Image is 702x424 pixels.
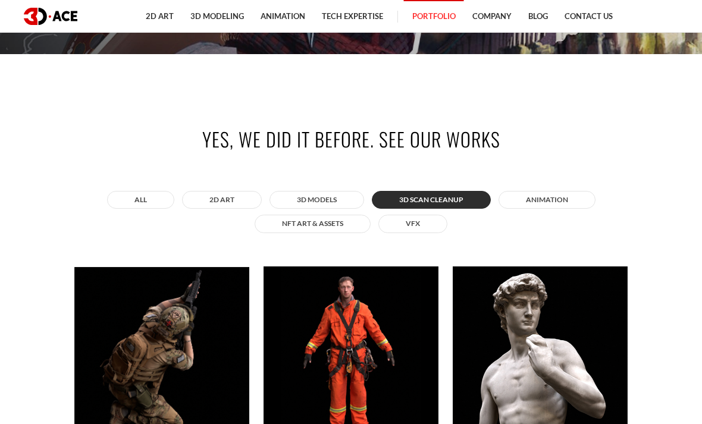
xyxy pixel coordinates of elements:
button: All [107,191,174,209]
h2: Yes, we did it before. See our works [74,125,628,152]
button: 3D MODELS [269,191,364,209]
button: VFX [378,215,447,233]
button: NFT art & assets [255,215,371,233]
button: ANIMATION [499,191,596,209]
img: logo dark [24,8,77,25]
button: 3D Scan Cleanup [372,191,491,209]
button: 2D ART [182,191,262,209]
